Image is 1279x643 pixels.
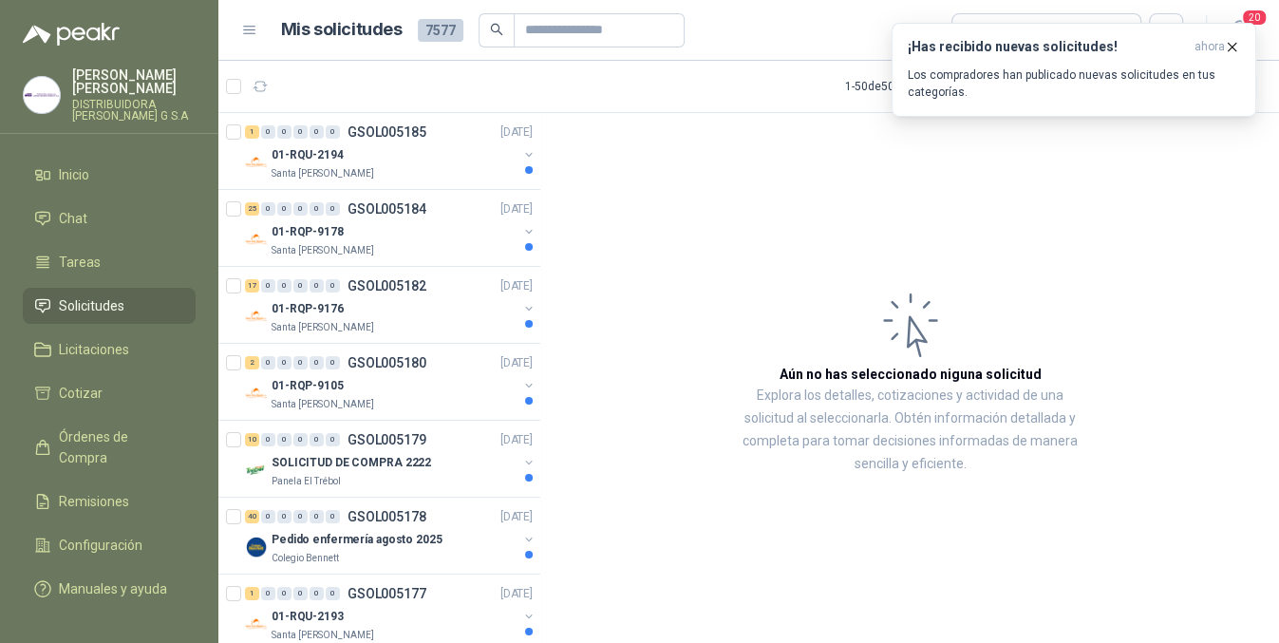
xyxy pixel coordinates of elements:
[326,356,340,369] div: 0
[277,125,292,139] div: 0
[261,587,275,600] div: 0
[272,551,339,566] p: Colegio Bennett
[500,508,533,526] p: [DATE]
[23,419,196,476] a: Órdenes de Compra
[272,608,344,626] p: 01-RQU-2193
[245,356,259,369] div: 2
[245,228,268,251] img: Company Logo
[272,146,344,164] p: 01-RQU-2194
[293,202,308,216] div: 0
[310,587,324,600] div: 0
[500,354,533,372] p: [DATE]
[245,202,259,216] div: 25
[731,385,1089,476] p: Explora los detalles, cotizaciones y actividad de una solicitud al seleccionarla. Obtén informaci...
[500,123,533,142] p: [DATE]
[281,16,403,44] h1: Mis solicitudes
[500,585,533,603] p: [DATE]
[500,200,533,218] p: [DATE]
[348,433,426,446] p: GSOL005179
[964,20,1004,41] div: Todas
[245,536,268,558] img: Company Logo
[24,77,60,113] img: Company Logo
[59,295,124,316] span: Solicitudes
[59,426,178,468] span: Órdenes de Compra
[908,39,1187,55] h3: ¡Has recibido nuevas solicitudes!
[261,356,275,369] div: 0
[245,121,536,181] a: 1 0 0 0 0 0 GSOL005185[DATE] Company Logo01-RQU-2194Santa [PERSON_NAME]
[1222,13,1256,47] button: 20
[272,397,374,412] p: Santa [PERSON_NAME]
[261,510,275,523] div: 0
[272,243,374,258] p: Santa [PERSON_NAME]
[245,198,536,258] a: 25 0 0 0 0 0 GSOL005184[DATE] Company Logo01-RQP-9178Santa [PERSON_NAME]
[245,428,536,489] a: 10 0 0 0 0 0 GSOL005179[DATE] Company LogoSOLICITUD DE COMPRA 2222Panela El Trébol
[23,483,196,520] a: Remisiones
[59,535,142,556] span: Configuración
[245,351,536,412] a: 2 0 0 0 0 0 GSOL005180[DATE] Company Logo01-RQP-9105Santa [PERSON_NAME]
[245,613,268,635] img: Company Logo
[293,279,308,293] div: 0
[245,125,259,139] div: 1
[845,71,969,102] div: 1 - 50 de 5051
[272,223,344,241] p: 01-RQP-9178
[293,356,308,369] div: 0
[310,125,324,139] div: 0
[500,277,533,295] p: [DATE]
[277,202,292,216] div: 0
[23,331,196,368] a: Licitaciones
[277,510,292,523] div: 0
[326,125,340,139] div: 0
[348,356,426,369] p: GSOL005180
[310,202,324,216] div: 0
[272,628,374,643] p: Santa [PERSON_NAME]
[59,383,103,404] span: Cotizar
[348,587,426,600] p: GSOL005177
[23,157,196,193] a: Inicio
[1194,39,1225,55] span: ahora
[490,23,503,36] span: search
[1241,9,1268,27] span: 20
[326,587,340,600] div: 0
[293,510,308,523] div: 0
[326,202,340,216] div: 0
[272,300,344,318] p: 01-RQP-9176
[272,166,374,181] p: Santa [PERSON_NAME]
[310,510,324,523] div: 0
[59,252,101,273] span: Tareas
[326,433,340,446] div: 0
[23,244,196,280] a: Tareas
[23,375,196,411] a: Cotizar
[245,582,536,643] a: 1 0 0 0 0 0 GSOL005177[DATE] Company Logo01-RQU-2193Santa [PERSON_NAME]
[293,587,308,600] div: 0
[245,505,536,566] a: 40 0 0 0 0 0 GSOL005178[DATE] Company LogoPedido enfermería agosto 2025Colegio Bennett
[23,200,196,236] a: Chat
[23,527,196,563] a: Configuración
[59,578,167,599] span: Manuales y ayuda
[245,151,268,174] img: Company Logo
[245,510,259,523] div: 40
[326,279,340,293] div: 0
[277,356,292,369] div: 0
[348,510,426,523] p: GSOL005178
[272,454,431,472] p: SOLICITUD DE COMPRA 2222
[59,164,89,185] span: Inicio
[418,19,463,42] span: 7577
[245,382,268,405] img: Company Logo
[72,68,196,95] p: [PERSON_NAME] [PERSON_NAME]
[23,288,196,324] a: Solicitudes
[261,279,275,293] div: 0
[245,279,259,293] div: 17
[293,125,308,139] div: 0
[59,339,129,360] span: Licitaciones
[348,279,426,293] p: GSOL005182
[326,510,340,523] div: 0
[500,431,533,449] p: [DATE]
[245,459,268,482] img: Company Logo
[272,377,344,395] p: 01-RQP-9105
[272,531,442,549] p: Pedido enfermería agosto 2025
[245,433,259,446] div: 10
[277,587,292,600] div: 0
[780,364,1042,385] h3: Aún no has seleccionado niguna solicitud
[23,571,196,607] a: Manuales y ayuda
[277,433,292,446] div: 0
